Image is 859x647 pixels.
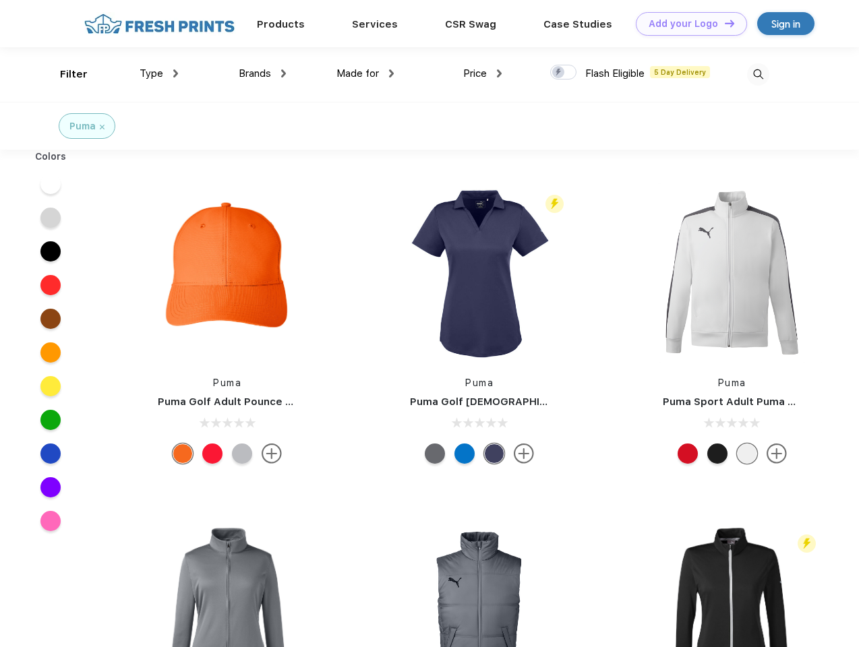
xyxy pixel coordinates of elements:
[585,67,645,80] span: Flash Eligible
[649,18,718,30] div: Add your Logo
[390,183,569,363] img: func=resize&h=266
[725,20,734,27] img: DT
[445,18,496,30] a: CSR Swag
[158,396,364,408] a: Puma Golf Adult Pounce Adjustable Cap
[69,119,96,133] div: Puma
[25,150,77,164] div: Colors
[798,534,816,553] img: flash_active_toggle.svg
[257,18,305,30] a: Products
[497,69,502,78] img: dropdown.png
[410,396,660,408] a: Puma Golf [DEMOGRAPHIC_DATA]' Icon Golf Polo
[281,69,286,78] img: dropdown.png
[757,12,814,35] a: Sign in
[718,377,746,388] a: Puma
[545,195,564,213] img: flash_active_toggle.svg
[262,443,282,464] img: more.svg
[232,443,252,464] div: Quarry
[463,67,487,80] span: Price
[389,69,394,78] img: dropdown.png
[213,377,241,388] a: Puma
[60,67,88,82] div: Filter
[465,377,494,388] a: Puma
[484,443,504,464] div: Peacoat
[650,66,710,78] span: 5 Day Delivery
[678,443,698,464] div: High Risk Red
[514,443,534,464] img: more.svg
[737,443,757,464] div: White and Quiet Shade
[202,443,223,464] div: High Risk Red
[771,16,800,32] div: Sign in
[239,67,271,80] span: Brands
[707,443,728,464] div: Puma Black
[173,443,193,464] div: Vibrant Orange
[352,18,398,30] a: Services
[80,12,239,36] img: fo%20logo%202.webp
[425,443,445,464] div: Quiet Shade
[138,183,317,363] img: func=resize&h=266
[454,443,475,464] div: Lapis Blue
[140,67,163,80] span: Type
[173,69,178,78] img: dropdown.png
[336,67,379,80] span: Made for
[100,125,105,129] img: filter_cancel.svg
[643,183,822,363] img: func=resize&h=266
[747,63,769,86] img: desktop_search.svg
[767,443,787,464] img: more.svg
